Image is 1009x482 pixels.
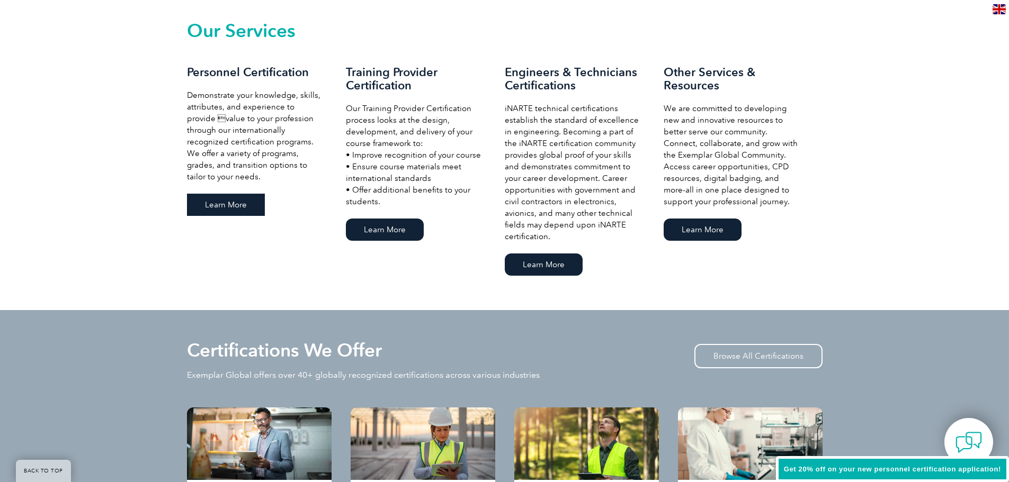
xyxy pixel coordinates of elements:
p: We are committed to developing new and innovative resources to better serve our community. Connec... [664,103,801,207]
h2: Certifications We Offer [187,342,382,359]
h3: Other Services & Resources [664,66,801,92]
a: Browse All Certifications [694,344,823,368]
img: contact-chat.png [956,429,982,456]
p: Exemplar Global offers over 40+ globally recognized certifications across various industries [187,369,540,381]
h3: Personnel Certification [187,66,325,79]
a: Learn More [187,194,265,216]
p: iNARTE technical certifications establish the standard of excellence in engineering. Becoming a p... [505,103,642,242]
h2: Our Services [187,22,823,39]
h3: Training Provider Certification [346,66,484,92]
p: Demonstrate your knowledge, skills, attributes, and experience to provide value to your professi... [187,89,325,183]
span: Get 20% off on your new personnel certification application! [784,465,1001,473]
p: Our Training Provider Certification process looks at the design, development, and delivery of you... [346,103,484,207]
a: Learn More [664,219,742,241]
img: en [993,4,1006,14]
a: BACK TO TOP [16,460,71,482]
h3: Engineers & Technicians Certifications [505,66,642,92]
a: Learn More [505,253,583,276]
a: Learn More [346,219,424,241]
